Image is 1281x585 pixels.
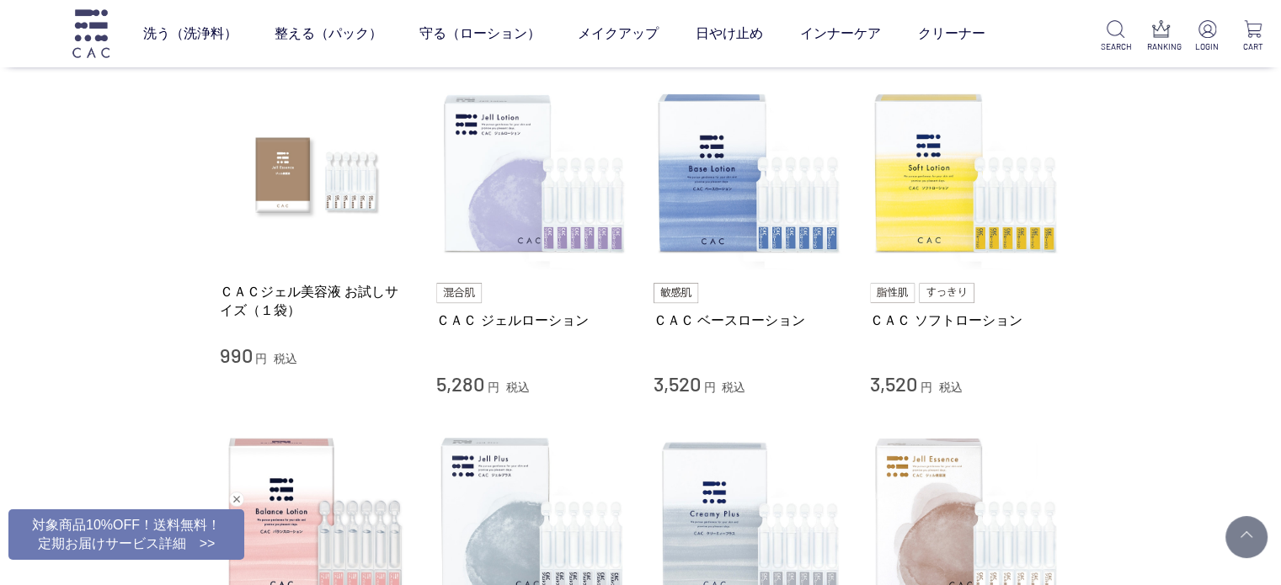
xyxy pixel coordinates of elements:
span: 5,280 [436,371,484,396]
span: 円 [703,380,715,394]
img: ＣＡＣ ジェルローション [436,78,628,270]
span: 円 [255,352,267,365]
img: logo [70,9,112,57]
span: 税込 [722,380,745,394]
a: ＣＡＣジェル美容液 お試しサイズ（１袋） [220,283,412,319]
span: 3,520 [870,371,917,396]
span: 税込 [274,352,297,365]
img: すっきり [919,283,974,303]
img: 脂性肌 [870,283,915,303]
a: メイクアップ [578,10,659,57]
span: 円 [921,380,932,394]
span: 990 [220,343,253,367]
span: 税込 [506,380,530,394]
a: ＣＡＣ ジェルローション [436,311,628,329]
a: LOGIN [1193,20,1222,53]
p: SEARCH [1101,40,1130,53]
p: LOGIN [1193,40,1222,53]
p: RANKING [1147,40,1177,53]
span: 税込 [939,380,963,394]
a: インナーケア [800,10,881,57]
img: 混合肌 [436,283,482,303]
a: ＣＡＣ ソフトローション [870,311,1062,329]
img: ＣＡＣ ソフトローション [870,78,1062,270]
span: 3,520 [654,371,701,396]
a: ＣＡＣ ベースローション [654,311,846,329]
a: RANKING [1147,20,1177,53]
img: ＣＡＣ ベースローション [654,78,846,270]
img: 敏感肌 [654,283,699,303]
a: SEARCH [1101,20,1130,53]
p: CART [1238,40,1268,53]
a: クリーナー [918,10,985,57]
a: 整える（パック） [275,10,382,57]
a: 洗う（洗浄料） [143,10,238,57]
img: ＣＡＣジェル美容液 お試しサイズ（１袋） [220,78,412,270]
span: 円 [488,380,499,394]
a: 守る（ローション） [419,10,541,57]
a: CART [1238,20,1268,53]
a: 日やけ止め [696,10,763,57]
